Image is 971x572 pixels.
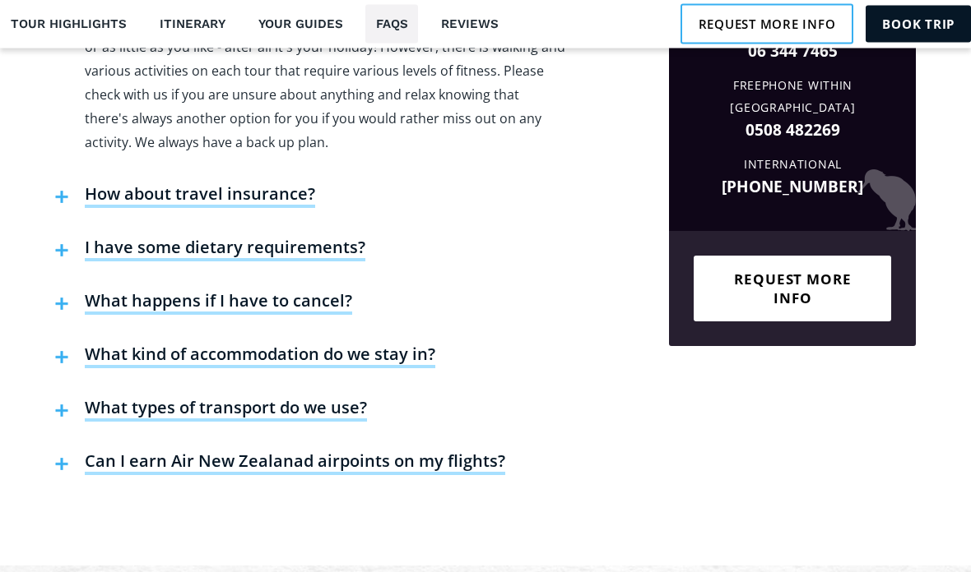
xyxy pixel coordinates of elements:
[85,238,365,262] h4: I have some dietary requirements?
[47,172,323,225] button: How about travel insurance?
[681,76,904,120] div: Freephone Within [GEOGRAPHIC_DATA]
[149,5,235,44] a: Itinerary
[681,41,904,63] a: 06 344 7465
[681,120,904,142] a: 0508 482269
[85,12,565,155] p: We are called Take it Easy for a reason as we like to do just that. Do as much or as little as yo...
[47,385,375,439] button: What types of transport do we use?
[47,332,444,385] button: What kind of accommodation do we stay in?
[47,439,513,492] button: Can I earn Air New Zealanad airpoints on my flights?
[681,177,904,199] a: [PHONE_NUMBER]
[47,225,374,279] button: I have some dietary requirements?
[47,279,360,332] button: What happens if I have to cancel?
[85,398,367,422] h4: What types of transport do we use?
[85,344,435,369] h4: What kind of accommodation do we stay in?
[866,6,971,42] a: Book trip
[85,291,352,316] h4: What happens if I have to cancel?
[85,184,315,209] h4: How about travel insurance?
[365,5,418,44] a: FAQs
[248,5,353,44] a: Your guides
[694,256,891,322] a: Request more info
[430,5,509,44] a: Reviews
[85,451,505,476] h4: Can I earn Air New Zealanad airpoints on my flights?
[681,155,904,177] div: International
[681,4,854,44] a: Request more info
